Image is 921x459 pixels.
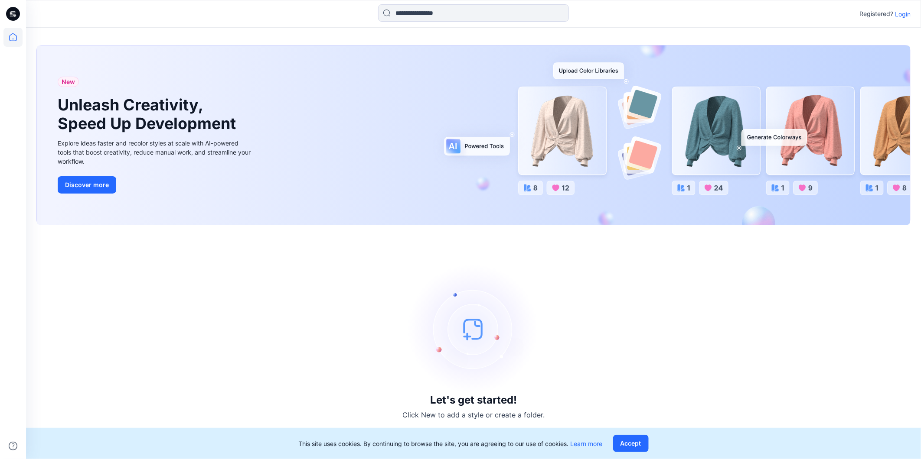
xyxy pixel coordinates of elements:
[58,139,253,166] div: Explore ideas faster and recolor styles at scale with AI-powered tools that boost creativity, red...
[402,410,545,420] p: Click New to add a style or create a folder.
[859,9,893,19] p: Registered?
[58,176,253,194] a: Discover more
[571,440,603,447] a: Learn more
[58,96,240,133] h1: Unleash Creativity, Speed Up Development
[408,264,539,394] img: empty-state-image.svg
[895,10,911,19] p: Login
[58,176,116,194] button: Discover more
[613,435,649,452] button: Accept
[62,77,75,87] span: New
[299,439,603,448] p: This site uses cookies. By continuing to browse the site, you are agreeing to our use of cookies.
[430,394,517,406] h3: Let's get started!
